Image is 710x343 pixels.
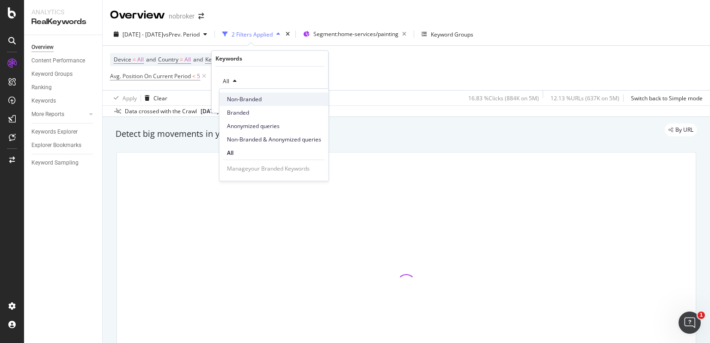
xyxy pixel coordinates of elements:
[180,55,183,63] span: =
[31,110,64,119] div: More Reports
[227,109,321,117] span: Branded
[227,149,321,157] span: All
[227,95,321,104] span: Non-Branded
[627,91,703,105] button: Switch back to Simple mode
[31,83,96,92] a: Ranking
[227,164,310,173] a: Manageyour Branded Keywords
[153,94,167,102] div: Clear
[215,55,242,62] div: Keywords
[125,107,197,116] div: Data crossed with the Crawl
[631,94,703,102] div: Switch back to Simple mode
[31,69,73,79] div: Keyword Groups
[31,141,96,150] a: Explorer Bookmarks
[31,96,96,106] a: Keywords
[31,127,78,137] div: Keywords Explorer
[184,53,191,66] span: All
[193,55,203,63] span: and
[219,27,284,42] button: 2 Filters Applied
[219,77,229,85] span: All
[31,43,96,52] a: Overview
[31,17,95,27] div: RealKeywords
[158,55,178,63] span: Country
[551,94,619,102] div: 12.13 % URLs ( 637K on 5M )
[31,158,96,168] a: Keyword Sampling
[198,13,204,19] div: arrow-right-arrow-left
[227,135,321,144] span: Non-Branded & Anonymized queries
[31,141,81,150] div: Explorer Bookmarks
[227,122,321,130] span: Anonymized queries
[201,107,219,116] span: 2025 Aug. 4th
[219,74,240,89] button: All
[110,72,191,80] span: Avg. Position On Current Period
[163,31,200,38] span: vs Prev. Period
[114,55,131,63] span: Device
[698,312,705,319] span: 1
[208,71,245,82] button: Add Filter
[197,106,230,117] button: [DATE]
[31,158,79,168] div: Keyword Sampling
[146,55,156,63] span: and
[110,7,165,23] div: Overview
[122,94,137,102] div: Apply
[665,123,697,136] div: legacy label
[418,27,477,42] button: Keyword Groups
[679,312,701,334] iframe: Intercom live chat
[110,27,211,42] button: [DATE] - [DATE]vsPrev. Period
[169,12,195,21] div: nobroker
[284,30,292,39] div: times
[232,31,273,38] div: 2 Filters Applied
[31,7,95,17] div: Analytics
[31,69,96,79] a: Keyword Groups
[468,94,539,102] div: 16.83 % Clicks ( 884K on 5M )
[133,55,136,63] span: =
[110,91,137,105] button: Apply
[31,56,96,66] a: Content Performance
[141,91,167,105] button: Clear
[122,31,163,38] span: [DATE] - [DATE]
[192,72,196,80] span: <
[431,31,473,38] div: Keyword Groups
[675,127,693,133] span: By URL
[31,110,86,119] a: More Reports
[227,164,310,173] div: Manage your Branded Keywords
[31,127,96,137] a: Keywords Explorer
[31,83,52,92] div: Ranking
[31,56,85,66] div: Content Performance
[205,55,230,63] span: Keywords
[197,70,200,83] span: 5
[215,96,245,105] button: Cancel
[31,43,54,52] div: Overview
[31,96,56,106] div: Keywords
[313,30,398,38] span: Segment: home-services/painting
[137,53,144,66] span: All
[300,27,410,42] button: Segment:home-services/painting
